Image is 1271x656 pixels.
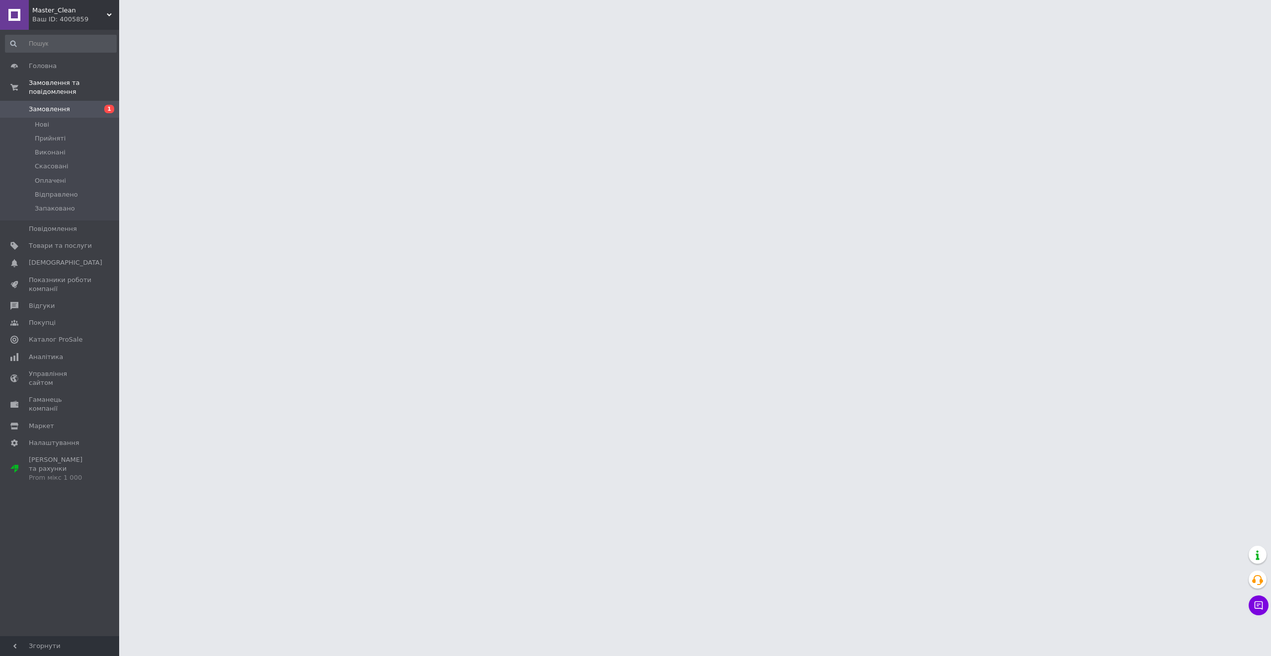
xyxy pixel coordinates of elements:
span: Налаштування [29,438,79,447]
span: Замовлення [29,105,70,114]
span: [PERSON_NAME] та рахунки [29,455,92,483]
button: Чат з покупцем [1249,595,1269,615]
span: Відгуки [29,301,55,310]
span: Управління сайтом [29,369,92,387]
input: Пошук [5,35,117,53]
span: Замовлення та повідомлення [29,78,119,96]
span: Головна [29,62,57,71]
span: Каталог ProSale [29,335,82,344]
div: Prom мікс 1 000 [29,473,92,482]
span: Відправлено [35,190,78,199]
span: 1 [104,105,114,113]
span: Показники роботи компанії [29,276,92,293]
span: Маркет [29,422,54,431]
span: [DEMOGRAPHIC_DATA] [29,258,102,267]
span: Оплачені [35,176,66,185]
span: Нові [35,120,49,129]
span: Аналітика [29,353,63,362]
div: Ваш ID: 4005859 [32,15,119,24]
span: Повідомлення [29,224,77,233]
span: Прийняті [35,134,66,143]
span: Виконані [35,148,66,157]
span: Master_Clean [32,6,107,15]
span: Товари та послуги [29,241,92,250]
span: Запаковано [35,204,75,213]
span: Гаманець компанії [29,395,92,413]
span: Скасовані [35,162,69,171]
span: Покупці [29,318,56,327]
